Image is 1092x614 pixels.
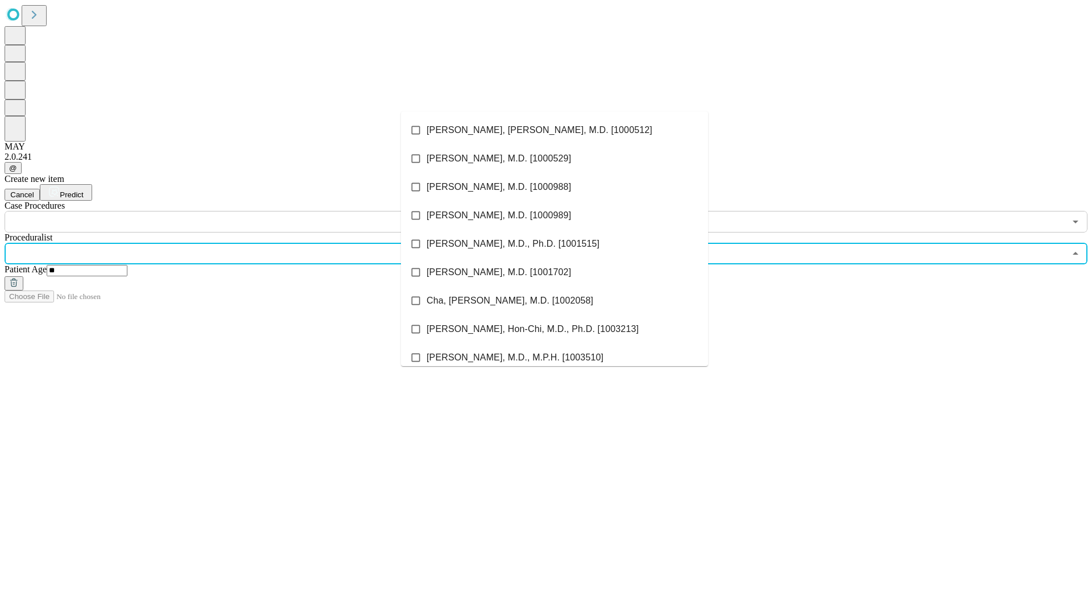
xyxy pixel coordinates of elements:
[10,190,34,199] span: Cancel
[60,190,83,199] span: Predict
[427,209,571,222] span: [PERSON_NAME], M.D. [1000989]
[5,152,1087,162] div: 2.0.241
[427,294,593,308] span: Cha, [PERSON_NAME], M.D. [1002058]
[427,322,639,336] span: [PERSON_NAME], Hon-Chi, M.D., Ph.D. [1003213]
[9,164,17,172] span: @
[1068,214,1083,230] button: Open
[427,237,599,251] span: [PERSON_NAME], M.D., Ph.D. [1001515]
[5,162,22,174] button: @
[427,180,571,194] span: [PERSON_NAME], M.D. [1000988]
[427,123,652,137] span: [PERSON_NAME], [PERSON_NAME], M.D. [1000512]
[1068,246,1083,262] button: Close
[5,201,65,210] span: Scheduled Procedure
[5,264,47,274] span: Patient Age
[5,233,52,242] span: Proceduralist
[427,351,603,364] span: [PERSON_NAME], M.D., M.P.H. [1003510]
[40,184,92,201] button: Predict
[427,152,571,165] span: [PERSON_NAME], M.D. [1000529]
[5,174,64,184] span: Create new item
[5,189,40,201] button: Cancel
[5,142,1087,152] div: MAY
[427,265,571,279] span: [PERSON_NAME], M.D. [1001702]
